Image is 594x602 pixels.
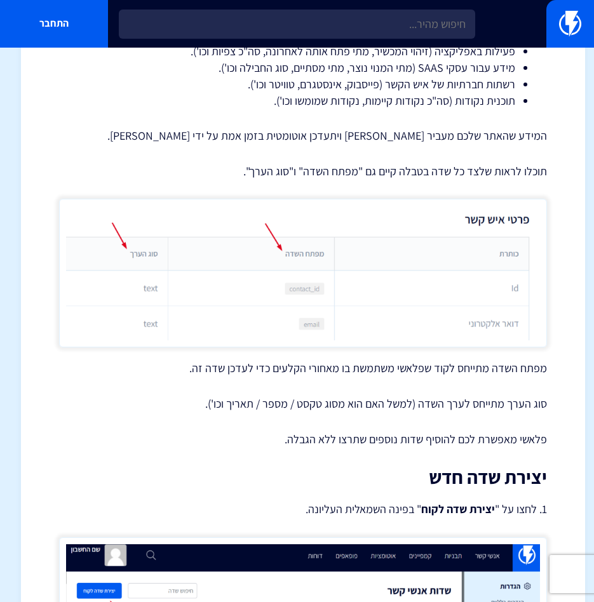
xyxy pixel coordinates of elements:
[59,128,547,144] p: המידע שהאתר שלכם מעביר [PERSON_NAME] ויתעדכן אוטומטית בזמן אמת על ידי [PERSON_NAME].
[59,431,547,448] p: פלאשי מאפשרת לכם להוסיף שדות נוספים שתרצו ללא הגבלה.
[91,93,515,109] li: תוכנית נקודות (סה"כ נקודות קיימות, נקודות שמומשו וכו').
[59,396,547,412] p: סוג הערך מתייחס לערך השדה (למשל האם הוא מסוג טקסט / מספר / תאריך וכו').
[59,467,547,488] h2: יצירת שדה חדש
[119,10,475,39] input: חיפוש מהיר...
[59,500,547,518] p: 1. לחצו על " " בפינה השמאלית העליונה.
[91,60,515,76] li: מידע עבור עסקי SAAS (מתי המנוי נוצר, מתי מסתיים, סוג החבילה וכו').
[91,76,515,93] li: רשתות חברתיות של איש הקשר (פייסבוק, אינסטגרם, טוויטר וכו').
[91,43,515,60] li: פעילות באפליקציה (זיהוי המכשיר, מתי פתח אותה לאחרונה, סה"כ צפיות וכו').
[59,163,547,180] p: תוכלו לראות שלצד כל שדה בטבלה קיים גם "מפתח השדה" ו"סוג הערך".
[59,360,547,377] p: מפתח השדה מתייחס לקוד שפלאשי משתמשת בו מאחורי הקלעים כדי לעדכן שדה זה.
[421,502,495,516] strong: יצירת שדה לקוח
